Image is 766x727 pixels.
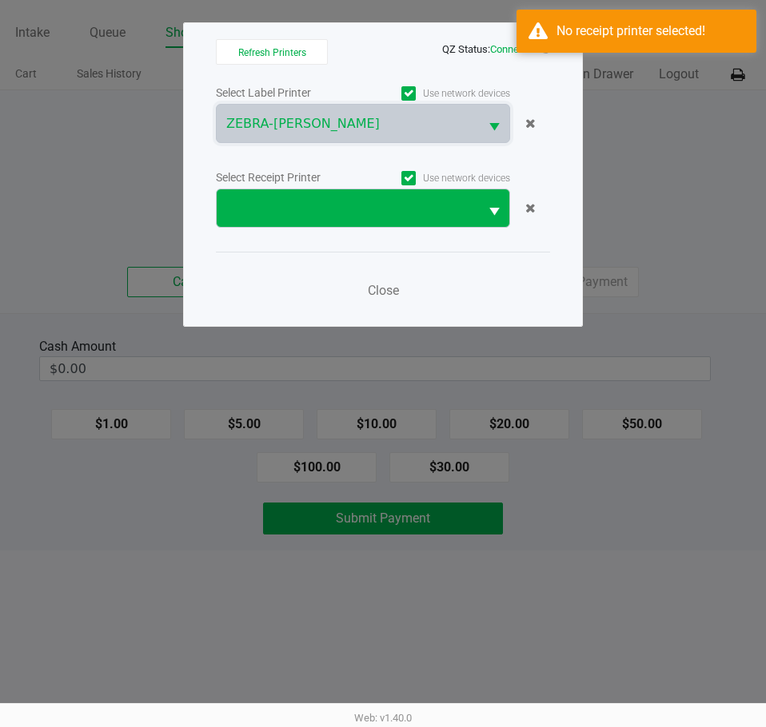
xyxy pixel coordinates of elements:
label: Use network devices [363,86,510,101]
label: Use network devices [363,171,510,185]
span: Refresh Printers [238,47,306,58]
span: QZ Status: [442,43,550,55]
div: Select Label Printer [216,85,363,101]
span: ZEBRA-[PERSON_NAME] [226,114,469,133]
button: Select [479,105,509,142]
button: Close [359,275,407,307]
button: Select [479,189,509,227]
span: Connected [490,43,539,55]
span: Web: v1.40.0 [354,712,412,724]
div: Select Receipt Printer [216,169,363,186]
div: No receipt printer selected! [557,22,744,41]
span: Close [368,283,399,298]
button: Refresh Printers [216,39,328,65]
